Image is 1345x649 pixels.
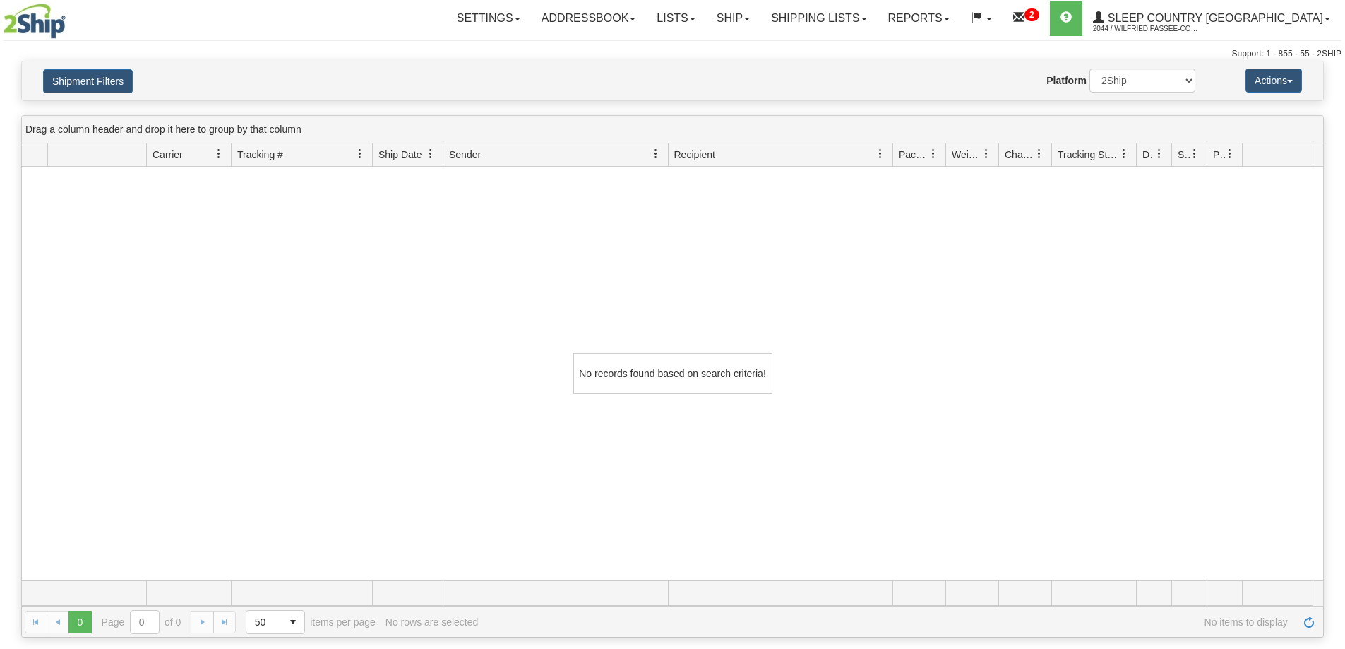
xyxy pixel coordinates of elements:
a: Pickup Status filter column settings [1218,142,1242,166]
a: Shipment Issues filter column settings [1183,142,1207,166]
a: Charge filter column settings [1027,142,1051,166]
a: Tracking # filter column settings [348,142,372,166]
span: Ship Date [378,148,422,162]
span: Weight [952,148,981,162]
span: Page of 0 [102,610,181,634]
span: Carrier [153,148,183,162]
a: Shipping lists [760,1,877,36]
div: No rows are selected [385,617,479,628]
a: Weight filter column settings [974,142,998,166]
a: Settings [446,1,531,36]
span: Shipment Issues [1178,148,1190,162]
label: Platform [1046,73,1087,88]
button: Shipment Filters [43,69,133,93]
a: Lists [646,1,705,36]
a: Reports [878,1,960,36]
span: 2044 / Wilfried.Passee-Coutrin [1093,22,1199,36]
span: Sender [449,148,481,162]
span: items per page [246,610,376,634]
a: Packages filter column settings [921,142,945,166]
span: Packages [899,148,928,162]
div: Support: 1 - 855 - 55 - 2SHIP [4,48,1341,60]
span: Tracking # [237,148,283,162]
a: Tracking Status filter column settings [1112,142,1136,166]
span: No items to display [488,617,1288,628]
sup: 2 [1024,8,1039,21]
span: Tracking Status [1058,148,1119,162]
a: Addressbook [531,1,647,36]
a: Recipient filter column settings [868,142,892,166]
a: Ship Date filter column settings [419,142,443,166]
span: Pickup Status [1213,148,1225,162]
iframe: chat widget [1313,252,1344,396]
a: Refresh [1298,611,1320,633]
span: Delivery Status [1142,148,1154,162]
a: 2 [1003,1,1050,36]
span: select [282,611,304,633]
button: Actions [1245,69,1302,93]
a: Ship [706,1,760,36]
a: Sleep Country [GEOGRAPHIC_DATA] 2044 / Wilfried.Passee-Coutrin [1082,1,1341,36]
a: Carrier filter column settings [207,142,231,166]
span: Page sizes drop down [246,610,305,634]
a: Delivery Status filter column settings [1147,142,1171,166]
div: grid grouping header [22,116,1323,143]
a: Sender filter column settings [644,142,668,166]
span: Page 0 [68,611,91,633]
span: 50 [255,615,273,629]
span: Charge [1005,148,1034,162]
img: logo2044.jpg [4,4,66,39]
span: Recipient [674,148,715,162]
div: No records found based on search criteria! [573,353,772,394]
span: Sleep Country [GEOGRAPHIC_DATA] [1104,12,1323,24]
